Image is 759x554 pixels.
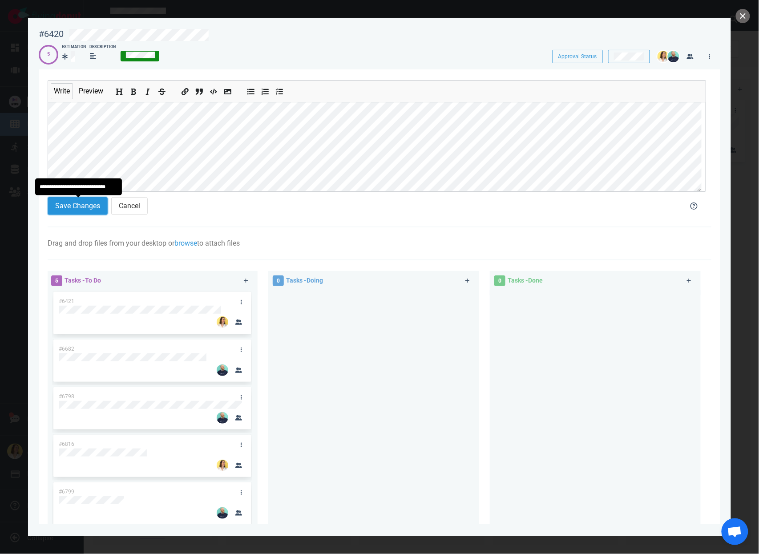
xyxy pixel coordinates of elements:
[59,489,74,495] span: #6799
[180,85,190,95] button: Add a link
[48,239,174,247] span: Drag and drop files from your desktop or
[286,277,323,284] span: Tasks - Doing
[553,50,603,63] button: Approval Status
[260,85,270,95] button: Add ordered list
[59,298,74,304] span: #6421
[142,85,153,95] button: Add italic text
[174,239,197,247] a: browse
[47,51,50,58] div: 5
[208,85,219,95] button: Insert code
[217,316,228,328] img: 26
[217,460,228,471] img: 26
[222,85,233,95] button: Add image
[217,364,228,376] img: 26
[157,85,167,95] button: Add strikethrough text
[128,85,139,95] button: Add bold text
[39,28,64,40] div: #6420
[668,51,679,62] img: 26
[111,197,148,215] button: Cancel
[76,83,106,99] button: Preview
[494,275,505,286] span: 0
[51,83,73,99] button: Write
[217,507,228,519] img: 26
[197,239,240,247] span: to attach files
[194,85,205,95] button: Insert a quote
[62,44,86,50] div: Estimation
[51,275,62,286] span: 5
[722,518,748,545] a: Ouvrir le chat
[274,85,285,95] button: Add checked list
[59,393,74,400] span: #6798
[114,85,125,95] button: Add header
[658,51,669,62] img: 26
[246,85,256,95] button: Add unordered list
[48,197,108,215] button: Save Changes
[273,275,284,286] span: 0
[65,277,101,284] span: Tasks - To Do
[508,277,543,284] span: Tasks - Done
[59,346,74,352] span: #6682
[89,44,116,50] div: Description
[59,441,74,447] span: #6816
[217,412,228,424] img: 26
[736,9,750,23] button: close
